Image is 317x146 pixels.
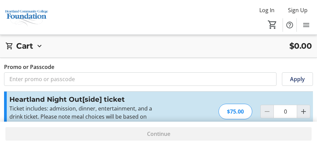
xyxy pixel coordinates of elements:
[259,6,275,14] span: Log In
[288,6,308,14] span: Sign Up
[266,19,279,31] button: Cart
[297,105,310,118] button: Increment by one
[289,40,312,52] span: $0.00
[299,18,313,32] button: Menu
[283,18,296,32] button: Help
[254,5,280,16] button: Log In
[290,75,305,83] span: Apply
[4,5,49,30] img: Heartland Community College Foundation's Logo
[282,72,313,86] button: Apply
[219,104,252,119] div: $75.00
[9,104,157,129] p: Ticket includes: admission, dinner, entertainment, and a drink ticket. Please note meal choices w...
[283,5,313,16] button: Sign Up
[4,72,277,86] input: Enter promo or passcode
[9,94,157,104] h3: Heartland Night Out[side] ticket
[16,40,33,52] h2: Cart
[273,105,297,118] input: Heartland Night Out[side] ticket Quantity
[4,63,54,71] label: Promo or Passcode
